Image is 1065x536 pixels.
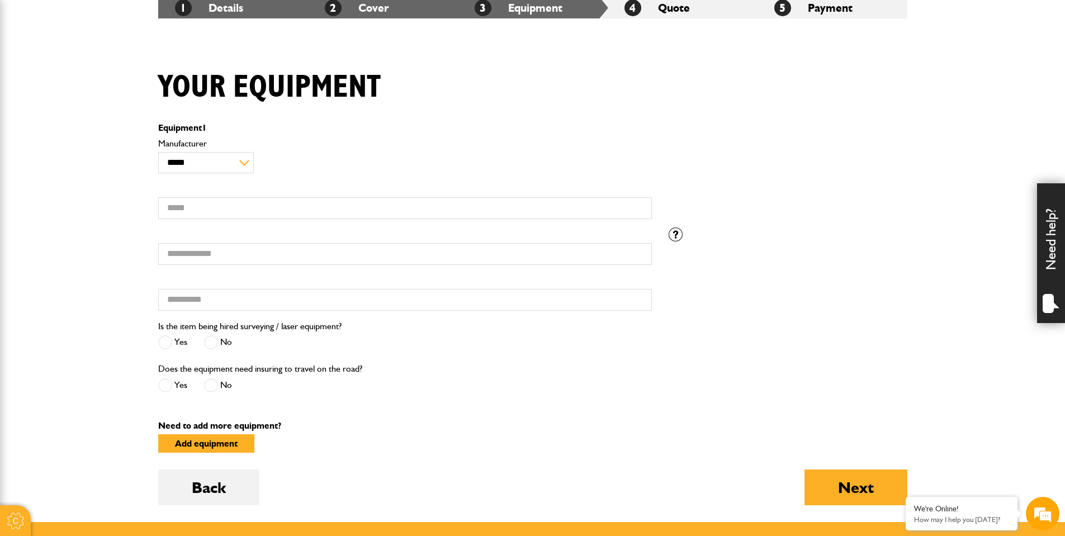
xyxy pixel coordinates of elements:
label: Does the equipment need insuring to travel on the road? [158,364,362,373]
label: Yes [158,335,187,349]
input: Enter your last name [15,103,204,128]
h1: Your equipment [158,69,381,106]
p: Need to add more equipment? [158,421,907,430]
input: Enter your email address [15,136,204,161]
div: We're Online! [914,504,1009,514]
span: 1 [202,122,207,133]
div: Chat with us now [58,63,188,77]
button: Next [804,469,907,505]
div: Minimize live chat window [183,6,210,32]
input: Enter your phone number [15,169,204,194]
label: Manufacturer [158,139,652,148]
a: 1Details [175,1,243,15]
button: Back [158,469,259,505]
button: Add equipment [158,434,254,453]
a: 2Cover [325,1,389,15]
label: No [204,335,232,349]
em: Start Chat [152,344,203,359]
textarea: Type your message and hit 'Enter' [15,202,204,335]
p: Equipment [158,124,652,132]
img: d_20077148190_company_1631870298795_20077148190 [19,62,47,78]
div: Need help? [1037,183,1065,323]
label: Yes [158,378,187,392]
p: How may I help you today? [914,515,1009,524]
label: Is the item being hired surveying / laser equipment? [158,322,342,331]
label: No [204,378,232,392]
